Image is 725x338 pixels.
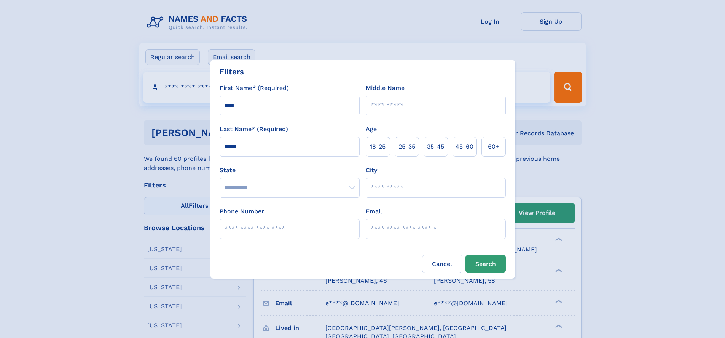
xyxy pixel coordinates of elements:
[366,207,382,216] label: Email
[220,66,244,77] div: Filters
[220,125,288,134] label: Last Name* (Required)
[398,142,415,151] span: 25‑35
[366,83,405,93] label: Middle Name
[370,142,386,151] span: 18‑25
[427,142,444,151] span: 35‑45
[465,255,506,273] button: Search
[366,166,377,175] label: City
[220,207,264,216] label: Phone Number
[422,255,462,273] label: Cancel
[456,142,473,151] span: 45‑60
[220,166,360,175] label: State
[220,83,289,93] label: First Name* (Required)
[366,125,377,134] label: Age
[488,142,499,151] span: 60+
